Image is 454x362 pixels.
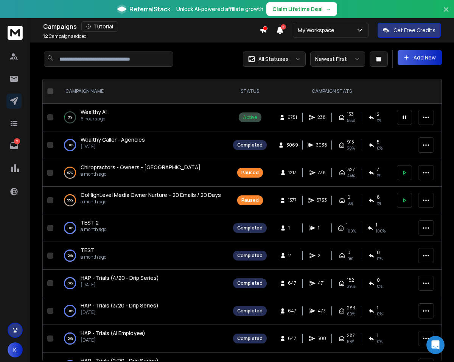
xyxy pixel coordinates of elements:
[56,325,229,353] td: 100%HAP - Trials (AI Employee)[DATE]
[288,308,296,314] span: 647
[347,305,355,311] span: 283
[243,114,257,120] div: Active
[347,145,355,151] span: 30 %
[298,27,337,34] p: My Workspace
[67,279,73,287] p: 100 %
[129,5,170,14] span: ReferralStack
[377,145,382,151] span: 0 %
[310,51,365,67] button: Newest First
[393,27,435,34] p: Get Free Credits
[377,311,382,317] span: 0 %
[288,197,297,203] span: 1377
[377,173,381,179] span: 1 %
[241,197,259,203] div: Paused
[67,252,73,259] p: 100 %
[347,311,355,317] span: 60 %
[377,117,381,123] span: 1 %
[81,171,201,177] p: a month ago
[288,335,296,342] span: 647
[67,141,73,149] p: 100 %
[316,142,327,148] span: 3038
[56,79,229,104] th: CAMPAIGN NAME
[377,305,378,311] span: 1
[81,282,159,288] p: [DATE]
[81,247,95,254] a: TEST
[67,224,73,232] p: 100 %
[318,253,325,259] span: 2
[347,277,354,283] span: 182
[43,21,260,32] div: Campaigns
[56,270,229,297] td: 100%HAP - Trials (4/20 - Drip Series)[DATE]
[318,308,326,314] span: 473
[81,274,159,282] a: HAP - Trials (4/20 - Drip Series)
[317,335,326,342] span: 500
[347,167,355,173] span: 327
[377,339,382,345] span: 0 %
[68,114,72,121] p: 3 %
[8,342,23,357] button: K
[441,5,451,23] button: Close banner
[229,79,271,104] th: STATUS
[378,23,441,38] button: Get Free Credits
[377,250,380,256] span: 0
[81,116,107,122] p: 6 hours ago
[43,33,48,39] span: 12
[67,307,73,315] p: 100 %
[81,199,221,205] p: a month ago
[81,302,159,309] a: HAP - Trials (3/20 - Drip Series)
[67,169,73,176] p: 60 %
[14,138,20,144] p: 2
[347,283,355,289] span: 39 %
[347,194,350,200] span: 0
[377,277,380,283] span: 0
[56,242,229,270] td: 100%TESTa month ago
[347,250,350,256] span: 0
[81,191,221,198] span: GoHighLevel Media Owner Nurture – 20 Emails / 20 Days
[377,200,381,206] span: 1 %
[347,117,355,123] span: 56 %
[56,297,229,325] td: 100%HAP - Trials (3/20 - Drip Series)[DATE]
[377,139,379,145] span: 5
[317,114,326,120] span: 238
[347,173,355,179] span: 44 %
[318,280,325,286] span: 471
[377,167,379,173] span: 7
[347,339,354,345] span: 57 %
[376,228,386,234] span: 100 %
[56,214,229,242] td: 100%TEST 2a month ago
[241,170,259,176] div: Paused
[81,136,145,143] span: Wealthy Caller - Agencies
[81,108,107,116] a: Wealthy AI
[56,159,229,187] td: 60%Chiropractors - Owners - [GEOGRAPHIC_DATA]a month ago
[376,222,377,228] span: 1
[288,280,296,286] span: 647
[288,253,296,259] span: 2
[347,111,354,117] span: 133
[67,335,73,342] p: 100 %
[81,164,201,171] a: Chiropractors - Owners - [GEOGRAPHIC_DATA]
[237,308,263,314] div: Completed
[67,197,73,204] p: 55 %
[317,197,327,203] span: 5733
[237,280,263,286] div: Completed
[81,254,106,260] p: a month ago
[377,194,380,200] span: 8
[347,139,354,145] span: 915
[281,24,286,30] span: 6
[258,55,289,63] p: All Statuses
[56,104,229,131] td: 3%Wealthy AI6 hours ago
[176,5,263,13] p: Unlock AI-powered affiliate growth
[81,144,145,150] p: [DATE]
[286,142,298,148] span: 3069
[81,108,107,115] span: Wealthy AI
[377,256,382,262] span: 0 %
[288,170,296,176] span: 1217
[81,226,106,232] p: a month ago
[347,332,355,339] span: 287
[266,2,337,16] button: Claim Lifetime Deal→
